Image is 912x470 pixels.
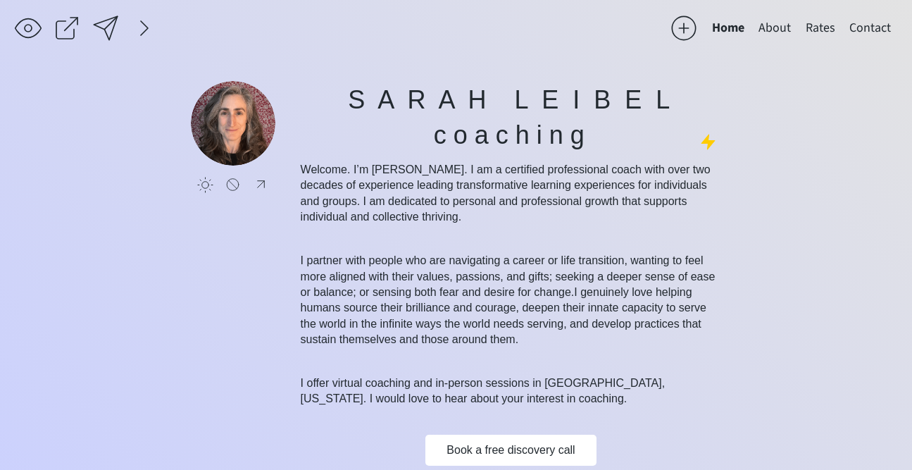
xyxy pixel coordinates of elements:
[751,14,798,42] button: About
[842,14,898,42] button: Contact
[301,163,711,223] span: Welcome. I’m [PERSON_NAME]. I am a certified professional coach with over two decades of experien...
[301,254,716,298] span: I partner with people who are navigating a career or life transition, wanting to feel more aligne...
[799,14,842,42] button: Rates
[425,435,596,465] a: Book a free discovery call
[705,14,751,42] button: Home
[446,444,575,456] span: Book a free discovery call
[301,377,666,404] span: I offer virtual coaching and in-person sessions in [GEOGRAPHIC_DATA], [US_STATE]. I would love to...
[348,85,670,149] span: S A R A H L E I B E L c o a c h i n g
